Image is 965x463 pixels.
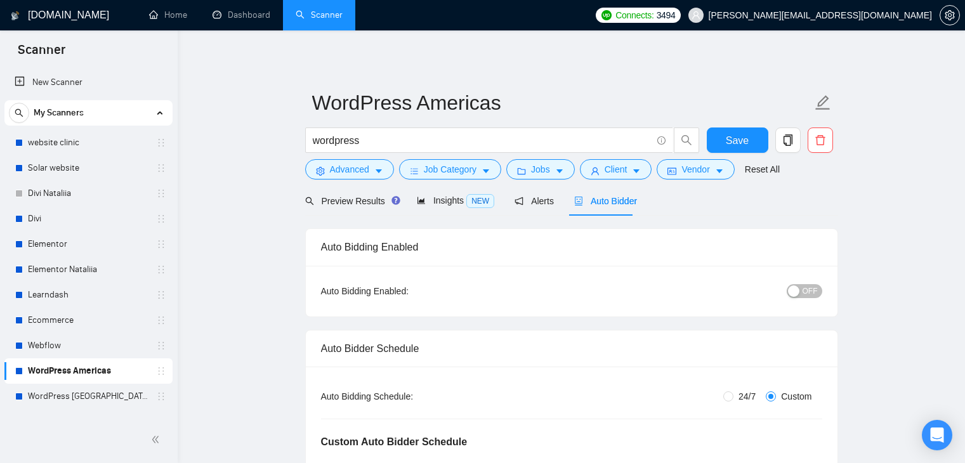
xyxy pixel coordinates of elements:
div: Auto Bidder Schedule [321,330,822,367]
span: holder [156,264,166,275]
input: Scanner name... [312,87,812,119]
span: Job Category [424,162,476,176]
span: Alerts [515,196,554,206]
span: bars [410,166,419,176]
span: Auto Bidder [574,196,637,206]
span: holder [156,188,166,199]
img: upwork-logo.png [601,10,612,20]
span: Insights [417,195,494,205]
span: holder [156,341,166,351]
span: holder [156,163,166,173]
span: 24/7 [733,389,761,403]
a: searchScanner [296,10,343,20]
span: caret-down [632,166,641,176]
span: double-left [151,433,164,446]
button: search [674,127,699,153]
a: Solar website [28,155,148,181]
button: copy [775,127,801,153]
button: folderJobscaret-down [506,159,575,179]
a: homeHome [149,10,187,20]
span: holder [156,391,166,401]
span: Advanced [330,162,369,176]
li: New Scanner [4,70,173,95]
span: 3494 [657,8,676,22]
span: Vendor [681,162,709,176]
span: setting [316,166,325,176]
button: userClientcaret-down [580,159,652,179]
span: Save [726,133,749,148]
span: Connects: [615,8,653,22]
span: area-chart [417,196,426,205]
input: Search Freelance Jobs... [313,133,652,148]
a: Elementor Nataliia [28,257,148,282]
span: Custom [776,389,817,403]
span: holder [156,138,166,148]
a: WordPress [GEOGRAPHIC_DATA] [28,384,148,409]
button: Save [707,127,768,153]
span: holder [156,214,166,224]
button: settingAdvancedcaret-down [305,159,394,179]
span: OFF [803,284,818,298]
a: UI/UX Amricas/[GEOGRAPHIC_DATA]/[GEOGRAPHIC_DATA] [28,409,148,434]
a: Ecommerce [28,308,148,333]
a: website clinic [28,130,148,155]
span: user [591,166,600,176]
button: search [9,103,29,123]
a: Divi Nataliia [28,181,148,206]
span: search [674,134,699,146]
span: caret-down [482,166,490,176]
span: caret-down [715,166,724,176]
span: Client [605,162,627,176]
span: search [305,197,314,205]
span: search [10,108,29,117]
div: Auto Bidding Schedule: [321,389,488,403]
h5: Custom Auto Bidder Schedule [321,434,468,450]
span: holder [156,315,166,325]
span: folder [517,166,526,176]
span: caret-down [374,166,383,176]
span: robot [574,197,583,205]
div: Auto Bidding Enabled: [321,284,488,298]
div: Tooltip anchor [390,195,402,206]
a: setting [940,10,960,20]
span: My Scanners [34,100,84,126]
a: Reset All [745,162,780,176]
a: Divi [28,206,148,231]
span: info-circle [657,136,666,145]
a: New Scanner [15,70,162,95]
a: dashboardDashboard [213,10,270,20]
span: edit [815,95,831,111]
span: holder [156,239,166,249]
a: WordPress Americas [28,358,148,384]
span: holder [156,290,166,300]
span: copy [776,134,800,146]
button: setting [940,5,960,25]
div: Auto Bidding Enabled [321,229,822,265]
button: barsJob Categorycaret-down [399,159,501,179]
span: delete [808,134,832,146]
span: NEW [466,194,494,208]
span: idcard [667,166,676,176]
a: Webflow [28,333,148,358]
span: notification [515,197,523,205]
a: Learndash [28,282,148,308]
span: caret-down [555,166,564,176]
button: idcardVendorcaret-down [657,159,734,179]
span: user [692,11,700,20]
div: Open Intercom Messenger [922,420,952,450]
span: Jobs [531,162,550,176]
img: logo [11,6,20,26]
span: holder [156,366,166,376]
a: Elementor [28,231,148,257]
span: Preview Results [305,196,397,206]
span: setting [940,10,959,20]
button: delete [808,127,833,153]
span: Scanner [8,41,75,67]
